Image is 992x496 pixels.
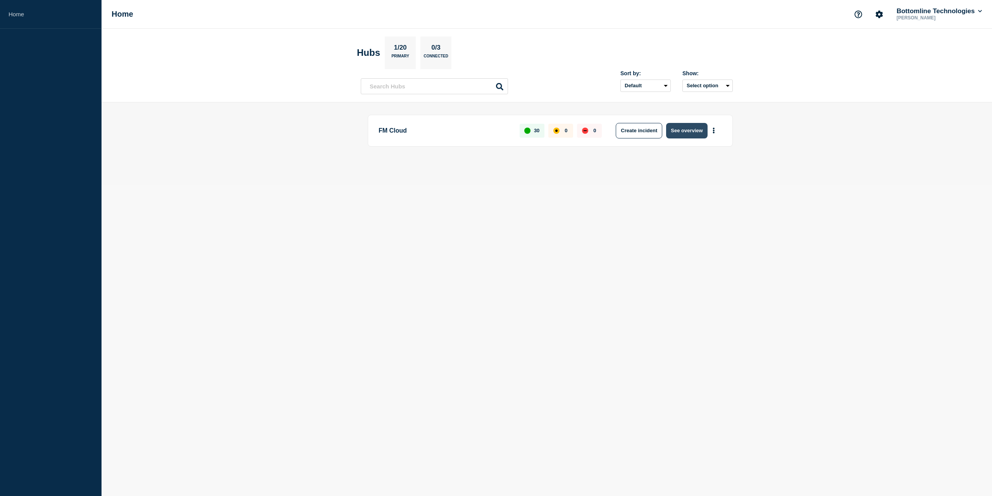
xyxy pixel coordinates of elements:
[429,44,444,54] p: 0/3
[593,128,596,133] p: 0
[682,79,733,92] button: Select option
[666,123,707,138] button: See overview
[895,15,976,21] p: [PERSON_NAME]
[895,7,983,15] button: Bottomline Technologies
[871,6,887,22] button: Account settings
[424,54,448,62] p: Connected
[534,128,539,133] p: 30
[524,128,530,134] div: up
[379,123,511,138] p: FM Cloud
[850,6,866,22] button: Support
[553,128,560,134] div: affected
[391,54,409,62] p: Primary
[357,47,380,58] h2: Hubs
[565,128,567,133] p: 0
[391,44,410,54] p: 1/20
[620,70,671,76] div: Sort by:
[709,123,719,138] button: More actions
[620,79,671,92] select: Sort by
[682,70,733,76] div: Show:
[112,10,133,19] h1: Home
[361,78,508,94] input: Search Hubs
[616,123,662,138] button: Create incident
[582,128,588,134] div: down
